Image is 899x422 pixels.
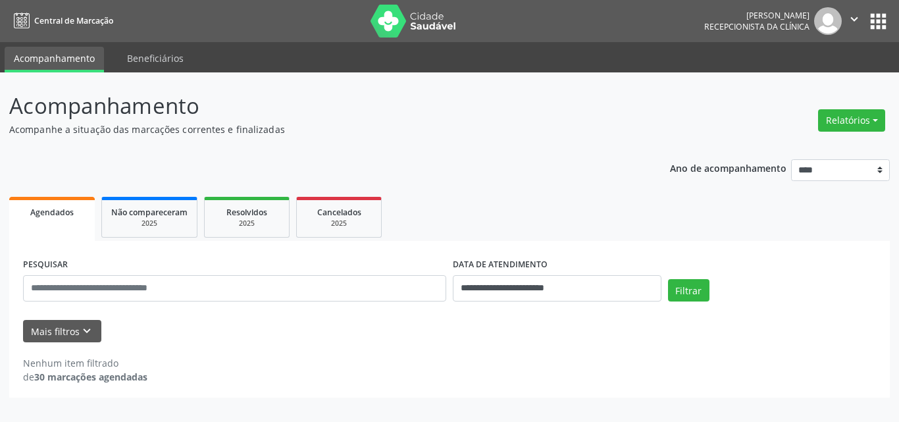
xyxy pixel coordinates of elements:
[9,90,626,122] p: Acompanhamento
[668,279,709,302] button: Filtrar
[34,371,147,383] strong: 30 marcações agendadas
[5,47,104,72] a: Acompanhamento
[867,10,890,33] button: apps
[306,219,372,228] div: 2025
[226,207,267,218] span: Resolvidos
[847,12,861,26] i: 
[118,47,193,70] a: Beneficiários
[23,320,101,343] button: Mais filtroskeyboard_arrow_down
[818,109,885,132] button: Relatórios
[111,207,188,218] span: Não compareceram
[23,370,147,384] div: de
[842,7,867,35] button: 
[814,7,842,35] img: img
[453,255,548,275] label: DATA DE ATENDIMENTO
[704,21,809,32] span: Recepcionista da clínica
[9,122,626,136] p: Acompanhe a situação das marcações correntes e finalizadas
[111,219,188,228] div: 2025
[214,219,280,228] div: 2025
[9,10,113,32] a: Central de Marcação
[23,356,147,370] div: Nenhum item filtrado
[317,207,361,218] span: Cancelados
[80,324,94,338] i: keyboard_arrow_down
[30,207,74,218] span: Agendados
[34,15,113,26] span: Central de Marcação
[704,10,809,21] div: [PERSON_NAME]
[23,255,68,275] label: PESQUISAR
[670,159,786,176] p: Ano de acompanhamento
